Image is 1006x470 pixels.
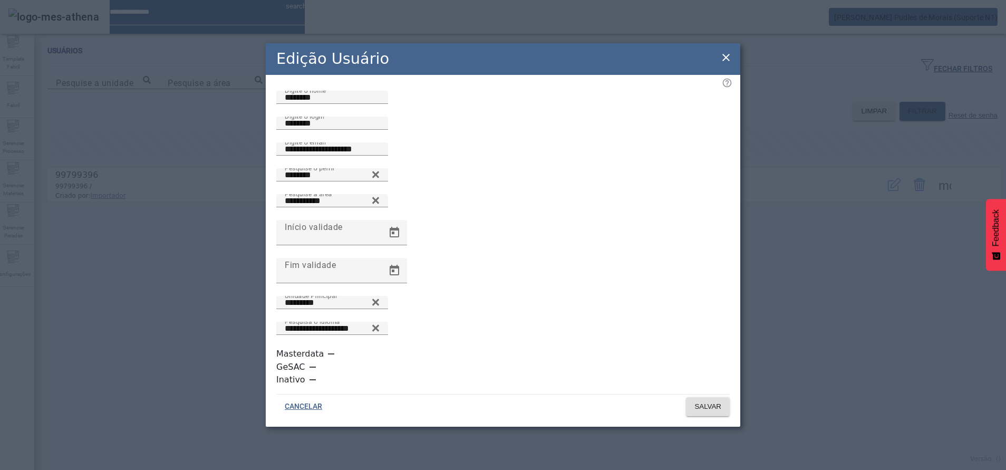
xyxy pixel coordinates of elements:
input: Number [285,169,380,181]
button: SALVAR [686,397,730,416]
input: Number [285,322,380,335]
label: Masterdata [276,348,326,360]
mat-label: Pesquise o perfil [285,164,334,171]
mat-label: Digite o login [285,112,324,120]
label: Inativo [276,373,307,386]
button: Feedback - Mostrar pesquisa [986,199,1006,271]
mat-label: Digite o email [285,138,326,146]
button: Open calendar [382,258,407,283]
button: Open calendar [382,220,407,245]
h2: Edição Usuário [276,47,389,70]
span: SALVAR [694,401,721,412]
mat-label: Pesquise a área [285,190,332,197]
mat-label: Início validade [285,222,343,232]
mat-label: Unidade Principal [285,292,337,299]
label: GeSAC [276,361,307,373]
input: Number [285,195,380,207]
mat-label: Fim validade [285,260,336,270]
mat-label: Digite o nome [285,87,326,94]
span: CANCELAR [285,401,322,412]
button: CANCELAR [276,397,331,416]
span: Feedback [991,209,1001,246]
mat-label: Pesquisa o idioma [285,318,340,325]
input: Number [285,296,380,309]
